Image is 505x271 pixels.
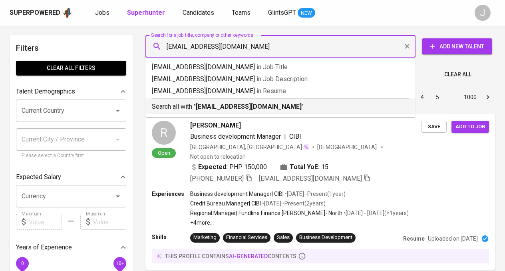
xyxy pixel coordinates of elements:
[112,105,123,116] button: Open
[198,162,228,172] b: Expected:
[22,63,120,73] span: Clear All filters
[62,7,73,19] img: app logo
[152,121,176,145] div: R
[261,199,326,207] p: • [DATE] - Present ( 2 years )
[422,38,492,54] button: Add New Talent
[190,162,267,172] div: PHP 150,000
[183,9,214,16] span: Candidates
[284,132,286,141] span: |
[16,87,75,96] p: Talent Demographics
[115,261,124,266] span: 10+
[190,133,281,140] span: Business development Manager
[461,91,479,104] button: Go to page 1000
[444,70,471,80] span: Clear All
[10,8,60,18] div: Superpowered
[190,209,342,217] p: Regional Manager | Fundline Finance [PERSON_NAME]- North
[428,235,478,243] p: Uploaded on [DATE]
[16,243,72,252] p: Years of Experience
[425,122,443,132] span: Save
[93,214,126,230] input: Value
[428,42,486,52] span: Add New Talent
[10,7,73,19] a: Superpoweredapp logo
[441,67,475,82] button: Clear All
[152,74,409,84] p: [EMAIL_ADDRESS][DOMAIN_NAME]
[112,191,123,202] button: Open
[403,235,425,243] p: Resume
[284,190,346,198] p: • [DATE] - Present ( 1 year )
[190,219,409,227] p: +4 more ...
[451,121,489,133] button: Add to job
[21,261,24,266] span: 0
[190,199,261,207] p: Credit Bureau Manager | CIBI
[95,9,109,16] span: Jobs
[416,91,429,104] button: Go to page 4
[152,233,190,241] p: Skills
[190,175,244,182] span: [PHONE_NUMBER]
[342,209,409,217] p: • [DATE] - [DATE] ( <1 years )
[16,169,126,185] div: Expected Salary
[256,75,308,83] span: in Job Description
[190,121,241,130] span: [PERSON_NAME]
[183,8,216,18] a: Candidates
[22,152,121,160] p: Please select a Country first
[303,144,309,150] img: magic_wand.svg
[317,143,378,151] span: [DEMOGRAPHIC_DATA]
[193,234,217,241] div: Marketing
[229,253,268,259] span: AI-generated
[354,91,495,104] nav: pagination navigation
[16,42,126,54] h6: Filters
[152,102,409,112] p: Search all with " "
[145,114,495,270] a: ROpen[PERSON_NAME]Business development Manager|CIBI[GEOGRAPHIC_DATA], [GEOGRAPHIC_DATA][DEMOGRAPH...
[152,190,190,198] p: Experiences
[268,9,296,16] span: GlintsGPT
[127,8,167,18] a: Superhunter
[256,63,288,71] span: in Job Title
[475,5,491,21] div: J
[190,190,284,198] p: Business development Manager | CIBI
[29,214,62,230] input: Value
[155,149,173,156] span: Open
[196,103,302,110] b: [EMAIL_ADDRESS][DOMAIN_NAME]
[298,9,315,17] span: NEW
[421,121,447,133] button: Save
[226,234,267,241] div: Financial Services
[232,8,252,18] a: Teams
[152,62,409,72] p: [EMAIL_ADDRESS][DOMAIN_NAME]
[16,239,126,255] div: Years of Experience
[127,9,165,16] b: Superhunter
[455,122,485,132] span: Add to job
[268,8,315,18] a: GlintsGPT NEW
[190,153,246,161] p: Not open to relocation
[277,234,290,241] div: Sales
[299,234,352,241] div: Business Development
[232,9,251,16] span: Teams
[152,86,409,96] p: [EMAIL_ADDRESS][DOMAIN_NAME]
[481,91,494,104] button: Go to next page
[289,133,301,140] span: CIBI
[431,91,444,104] button: Go to page 5
[165,252,296,260] p: this profile contains contents
[190,143,309,151] div: [GEOGRAPHIC_DATA], [GEOGRAPHIC_DATA]
[95,8,111,18] a: Jobs
[16,84,126,100] div: Talent Demographics
[16,61,126,76] button: Clear All filters
[321,162,328,172] span: 15
[402,41,413,52] button: Clear
[16,172,61,182] p: Expected Salary
[256,87,286,95] span: in Resume
[290,162,320,172] b: Total YoE:
[259,175,362,182] span: [EMAIL_ADDRESS][DOMAIN_NAME]
[446,93,459,101] div: …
